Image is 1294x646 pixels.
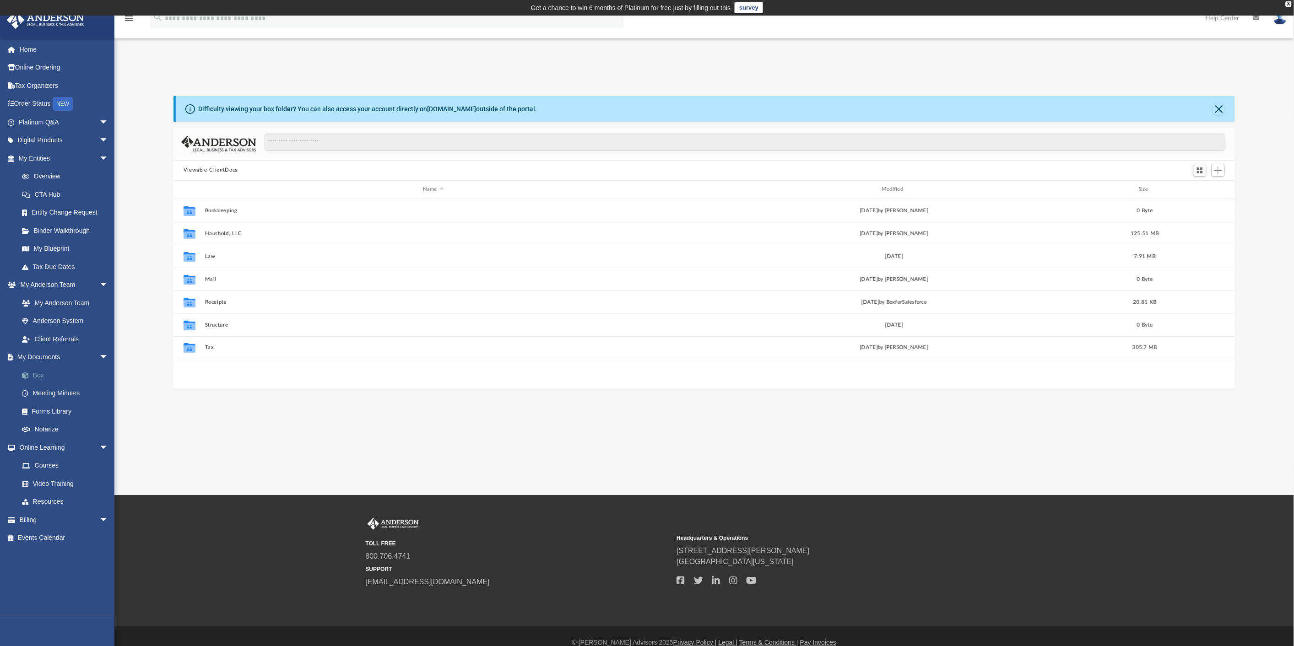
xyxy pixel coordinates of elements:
[99,438,118,457] span: arrow_drop_down
[173,199,1235,388] div: grid
[99,113,118,132] span: arrow_drop_down
[99,348,118,367] span: arrow_drop_down
[1137,276,1153,281] span: 0 Byte
[265,134,1225,151] input: Search files and folders
[6,40,122,59] a: Home
[13,457,118,475] a: Courses
[735,2,763,13] a: survey
[53,97,73,111] div: NEW
[1137,208,1153,213] span: 0 Byte
[1133,299,1157,304] span: 20.81 KB
[13,167,122,186] a: Overview
[666,275,1122,283] div: [DATE] by [PERSON_NAME]
[6,529,122,547] a: Events Calendar
[677,547,810,554] a: [STREET_ADDRESS][PERSON_NAME]
[13,312,118,330] a: Anderson System
[531,2,731,13] div: Get a chance to win 6 months of Platinum for free just by filling out this
[666,321,1122,329] div: [DATE]
[205,299,661,305] button: Receipts
[427,105,476,113] a: [DOMAIN_NAME]
[666,252,1122,260] div: [DATE]
[1126,185,1163,194] div: Size
[666,298,1122,306] div: [DATE] by BoxforSalesforce
[4,11,87,29] img: Anderson Advisors Platinum Portal
[366,565,671,573] small: SUPPORT
[205,231,661,237] button: Haushold, LLC
[6,348,122,366] a: My Documentsarrow_drop_down
[205,276,661,282] button: Mail
[153,12,163,22] i: search
[666,185,1123,194] div: Modified
[178,185,200,194] div: id
[13,258,122,276] a: Tax Due Dates
[6,438,118,457] a: Online Learningarrow_drop_down
[13,420,122,439] a: Notarize
[366,578,490,586] a: [EMAIL_ADDRESS][DOMAIN_NAME]
[198,104,537,114] div: Difficulty viewing your box folder? You can also access your account directly on outside of the p...
[204,185,661,194] div: Name
[719,639,738,646] a: Legal |
[1131,231,1159,236] span: 125.51 MB
[1273,11,1287,25] img: User Pic
[366,518,421,530] img: Anderson Advisors Platinum Portal
[1134,253,1156,258] span: 7.91 MB
[13,204,122,222] a: Entity Change Request
[99,511,118,529] span: arrow_drop_down
[6,76,122,95] a: Tax Organizers
[99,131,118,150] span: arrow_drop_down
[13,474,113,493] a: Video Training
[205,208,661,214] button: Bookkeeping
[860,345,878,350] span: [DATE]
[677,558,794,565] a: [GEOGRAPHIC_DATA][US_STATE]
[1212,164,1225,177] button: Add
[6,95,122,113] a: Order StatusNEW
[666,344,1122,352] div: by [PERSON_NAME]
[800,639,836,646] a: Pay Invoices
[366,552,411,560] a: 800.706.4741
[1132,345,1157,350] span: 305.7 MB
[13,384,122,403] a: Meeting Minutes
[1286,1,1292,7] div: close
[6,131,122,150] a: Digital Productsarrow_drop_down
[205,345,661,350] button: Tax
[13,402,118,420] a: Forms Library
[205,322,661,328] button: Structure
[1213,102,1225,115] button: Close
[99,276,118,295] span: arrow_drop_down
[13,366,122,384] a: Box
[677,534,982,542] small: Headquarters & Operations
[366,539,671,548] small: TOLL FREE
[13,240,118,258] a: My Blueprint
[666,206,1122,215] div: [DATE] by [PERSON_NAME]
[673,639,717,646] a: Privacy Policy |
[13,294,113,312] a: My Anderson Team
[13,493,118,511] a: Resources
[124,17,135,24] a: menu
[1137,322,1153,327] span: 0 Byte
[6,113,122,131] a: Platinum Q&Aarrow_drop_down
[1167,185,1231,194] div: id
[739,639,798,646] a: Terms & Conditions |
[205,253,661,259] button: Law
[6,276,118,294] a: My Anderson Teamarrow_drop_down
[1193,164,1207,177] button: Switch to Grid View
[124,13,135,24] i: menu
[6,511,122,529] a: Billingarrow_drop_down
[6,59,122,77] a: Online Ordering
[13,330,118,348] a: Client Referrals
[13,185,122,204] a: CTA Hub
[6,149,122,167] a: My Entitiesarrow_drop_down
[184,166,238,174] button: Viewable-ClientDocs
[99,149,118,168] span: arrow_drop_down
[13,221,122,240] a: Binder Walkthrough
[666,229,1122,237] div: [DATE] by [PERSON_NAME]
